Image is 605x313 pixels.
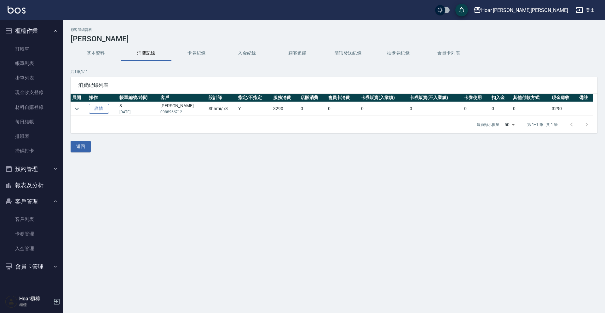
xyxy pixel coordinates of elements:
th: 服務消費 [272,94,299,102]
td: Shami / /3 [207,102,237,116]
img: Logo [8,6,26,14]
th: 帳單編號/時間 [118,94,159,102]
td: [PERSON_NAME] [159,102,207,116]
th: 指定/不指定 [237,94,272,102]
button: save [455,4,468,16]
a: 現金收支登錄 [3,85,60,100]
td: 3290 [550,102,578,116]
button: 簡訊發送紀錄 [323,46,373,61]
button: 櫃檯作業 [3,23,60,39]
th: 卡券使用 [463,94,490,102]
button: 顧客追蹤 [272,46,323,61]
a: 客戶列表 [3,212,60,227]
td: 0 [408,102,463,116]
th: 卡券販賣(入業績) [360,94,408,102]
td: 0 [490,102,511,116]
td: 3290 [272,102,299,116]
button: 抽獎券紀錄 [373,46,423,61]
h2: 顧客詳細資料 [71,28,597,32]
td: 0 [326,102,360,116]
a: 詳情 [89,104,109,114]
th: 其他付款方式 [511,94,550,102]
th: 客戶 [159,94,207,102]
button: expand row [72,104,82,114]
p: 每頁顯示數量 [477,122,499,127]
a: 材料自購登錄 [3,100,60,115]
a: 排班表 [3,129,60,144]
a: 掛單列表 [3,71,60,85]
th: 店販消費 [299,94,326,102]
button: 消費記錄 [121,46,171,61]
td: 0 [360,102,408,116]
a: 帳單列表 [3,56,60,71]
th: 展開 [71,94,87,102]
td: 8 [118,102,159,116]
th: 會員卡消費 [326,94,360,102]
button: 卡券紀錄 [171,46,222,61]
button: 基本資料 [71,46,121,61]
button: 預約管理 [3,161,60,177]
p: 第 1–1 筆 共 1 筆 [527,122,558,127]
button: 會員卡列表 [423,46,474,61]
td: Y [237,102,272,116]
th: 扣入金 [490,94,511,102]
button: 登出 [573,4,597,16]
p: [DATE] [119,109,157,115]
span: 消費紀錄列表 [78,82,590,88]
th: 現金應收 [550,94,578,102]
td: 0 [463,102,490,116]
button: 報表及分析 [3,177,60,193]
button: Hoar [PERSON_NAME][PERSON_NAME] [471,4,571,17]
a: 掃碼打卡 [3,144,60,158]
th: 設計師 [207,94,237,102]
div: Hoar [PERSON_NAME][PERSON_NAME] [481,6,568,14]
img: Person [5,295,18,308]
p: 共 1 筆, 1 / 1 [71,69,597,74]
th: 備註 [578,94,593,102]
th: 卡券販賣(不入業績) [408,94,463,102]
button: 會員卡管理 [3,258,60,275]
h5: Hoar櫃檯 [19,296,51,302]
button: 返回 [71,141,91,152]
th: 操作 [87,94,118,102]
td: 0 [299,102,326,116]
a: 入金管理 [3,241,60,256]
a: 卡券管理 [3,227,60,241]
a: 每日結帳 [3,115,60,129]
td: 0 [511,102,550,116]
div: 50 [502,116,517,133]
button: 入金紀錄 [222,46,272,61]
h3: [PERSON_NAME] [71,34,597,43]
a: 打帳單 [3,42,60,56]
p: 櫃檯 [19,302,51,308]
button: 客戶管理 [3,193,60,210]
p: 0988966712 [160,109,205,115]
